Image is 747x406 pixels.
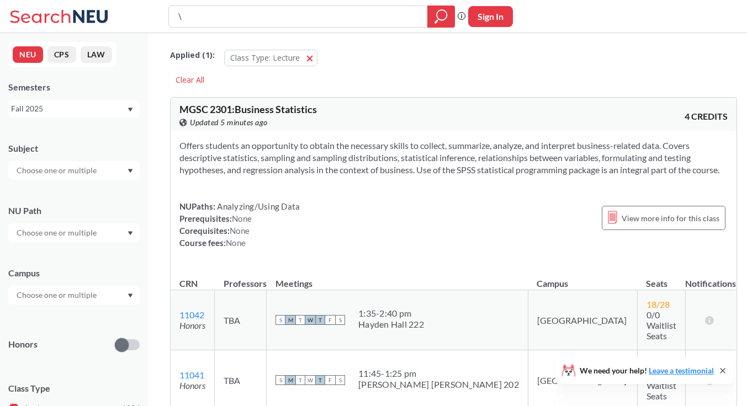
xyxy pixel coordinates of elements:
[8,382,140,394] span: Class Type
[177,7,420,26] input: Class, professor, course number, "phrase"
[267,266,528,290] th: Meetings
[285,375,295,385] span: M
[215,201,300,211] span: Analyzing/Using Data
[215,290,267,350] td: TBA
[285,315,295,325] span: M
[468,6,513,27] button: Sign In
[11,289,104,302] input: Choose one or multiple
[358,308,424,319] div: 1:35 - 2:40 pm
[580,367,714,375] span: We need your help!
[11,164,104,177] input: Choose one or multiple
[190,116,268,129] span: Updated 5 minutes ago
[8,338,38,351] p: Honors
[647,309,676,341] span: 0/0 Waitlist Seats
[81,46,112,63] button: LAW
[230,52,300,63] span: Class Type: Lecture
[8,267,140,279] div: Campus
[8,286,140,304] div: Dropdown arrow
[358,379,519,390] div: [PERSON_NAME] [PERSON_NAME] 202
[179,140,728,176] section: Offers students an opportunity to obtain the necessary skills to collect, summarize, analyze, and...
[8,81,140,93] div: Semesters
[315,315,325,325] span: T
[358,319,424,330] div: Hayden Hall 222
[528,290,637,350] td: [GEOGRAPHIC_DATA]
[276,375,285,385] span: S
[637,266,685,290] th: Seats
[427,6,455,28] div: magnifying glass
[179,370,204,380] a: 11041
[335,375,345,385] span: S
[179,380,205,391] i: Honors
[295,315,305,325] span: T
[647,299,670,309] span: 18 / 28
[358,368,519,379] div: 11:45 - 1:25 pm
[170,72,210,88] div: Clear All
[276,315,285,325] span: S
[179,200,300,249] div: NUPaths: Prerequisites: Corequisites: Course fees:
[179,277,198,290] div: CRN
[128,108,133,112] svg: Dropdown arrow
[8,161,140,180] div: Dropdown arrow
[47,46,76,63] button: CPS
[305,315,315,325] span: W
[215,266,267,290] th: Professors
[128,293,133,298] svg: Dropdown arrow
[295,375,305,385] span: T
[8,142,140,154] div: Subject
[170,49,215,61] span: Applied ( 1 ):
[13,46,43,63] button: NEU
[226,238,246,248] span: None
[8,100,140,117] div: Fall 2025Dropdown arrow
[8,223,140,242] div: Dropdown arrow
[8,205,140,217] div: NU Path
[647,370,676,401] span: 0/0 Waitlist Seats
[435,9,448,24] svg: magnifying glass
[179,309,204,320] a: 11042
[179,103,317,115] span: MGSC 2301 : Business Statistics
[128,169,133,173] svg: Dropdown arrow
[11,103,126,115] div: Fall 2025
[128,231,133,236] svg: Dropdown arrow
[315,375,325,385] span: T
[685,110,728,122] span: 4 CREDITS
[232,213,252,223] span: None
[685,266,736,290] th: Notifications
[224,50,317,66] button: Class Type: Lecture
[305,375,315,385] span: W
[179,320,205,330] i: Honors
[325,315,335,325] span: F
[649,366,714,375] a: Leave a testimonial
[622,211,719,225] span: View more info for this class
[335,315,345,325] span: S
[230,226,250,236] span: None
[325,375,335,385] span: F
[528,266,637,290] th: Campus
[11,226,104,239] input: Choose one or multiple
